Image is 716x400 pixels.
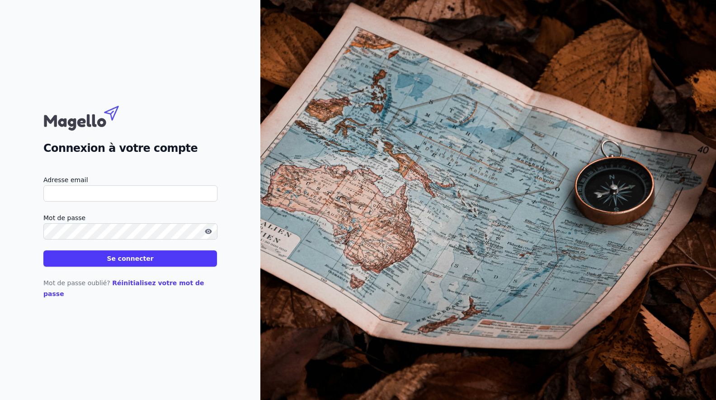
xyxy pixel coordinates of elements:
[43,250,217,267] button: Se connecter
[43,212,217,223] label: Mot de passe
[43,279,204,297] a: Réinitialisez votre mot de passe
[43,140,217,156] h2: Connexion à votre compte
[43,278,217,299] p: Mot de passe oublié?
[43,174,217,185] label: Adresse email
[43,101,138,133] img: Magello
